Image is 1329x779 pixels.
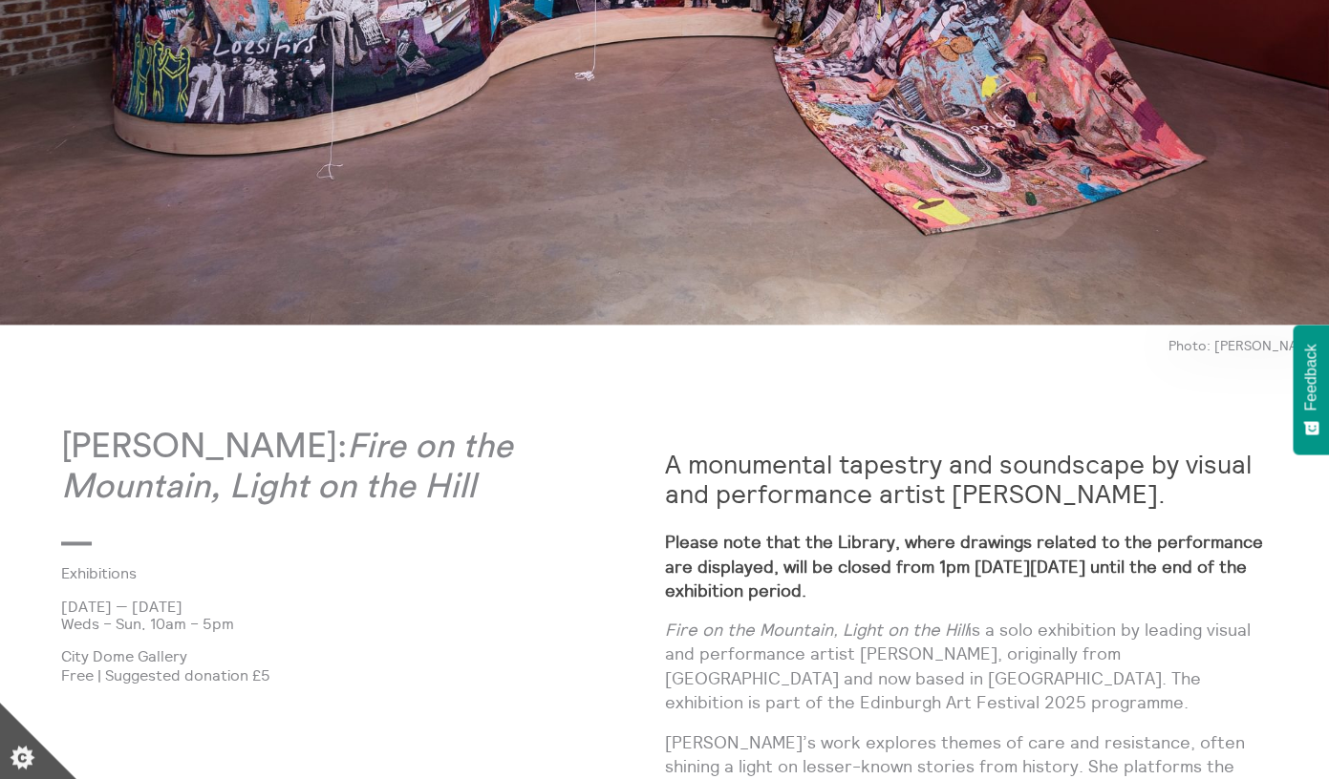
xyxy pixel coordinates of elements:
[665,531,1263,600] strong: Please note that the Library, where drawings related to the performance are displayed, will be cl...
[61,564,634,581] a: Exhibitions
[61,647,665,664] p: City Dome Gallery
[61,665,665,683] p: Free | Suggested donation £5
[665,619,968,641] em: Fire on the Mountain, Light on the Hill
[1302,344,1319,411] span: Feedback
[61,615,665,632] p: Weds – Sun, 10am – 5pm
[1293,325,1329,454] button: Feedback - Show survey
[61,428,665,507] p: [PERSON_NAME]:
[665,618,1269,714] p: is a solo exhibition by leading visual and performance artist [PERSON_NAME], originally from [GEO...
[665,448,1252,510] strong: A monumental tapestry and soundscape by visual and performance artist [PERSON_NAME].
[61,598,665,615] p: [DATE] — [DATE]
[61,430,513,503] em: Fire on the Mountain, Light on the Hill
